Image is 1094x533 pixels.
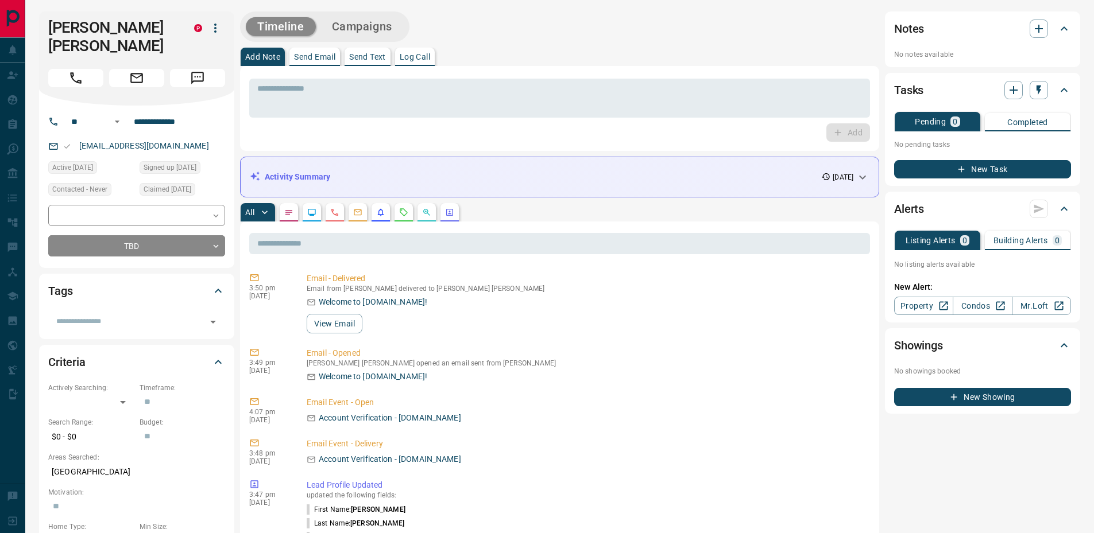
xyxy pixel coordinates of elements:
div: TBD [48,235,225,256]
p: 0 [953,118,957,126]
div: property.ca [194,24,202,32]
button: Open [110,115,124,129]
svg: Agent Actions [445,208,454,217]
span: Email [109,69,164,87]
p: Home Type: [48,522,134,532]
h2: Tasks [894,81,923,99]
p: Listing Alerts [906,236,956,244]
div: Activity Summary[DATE] [250,166,869,188]
p: No pending tasks [894,136,1071,153]
p: Min Size: [140,522,225,532]
div: Sat Aug 09 2025 [140,161,225,177]
p: [GEOGRAPHIC_DATA] [48,462,225,481]
p: 3:50 pm [249,284,289,292]
p: Last Name : [307,518,405,528]
p: No notes available [894,49,1071,60]
h1: [PERSON_NAME] [PERSON_NAME] [48,18,177,55]
p: Budget: [140,417,225,427]
p: No showings booked [894,366,1071,376]
button: Open [205,314,221,330]
h2: Showings [894,336,943,355]
span: Message [170,69,225,87]
p: 3:48 pm [249,449,289,457]
p: Building Alerts [994,236,1048,244]
p: Add Note [245,53,280,61]
svg: Lead Browsing Activity [307,208,316,217]
span: [PERSON_NAME] [351,505,405,513]
p: Timeframe: [140,383,225,393]
button: New Showing [894,388,1071,406]
p: Lead Profile Updated [307,479,865,491]
p: [PERSON_NAME] [PERSON_NAME] opened an email sent from [PERSON_NAME] [307,359,865,367]
p: [DATE] [249,292,289,300]
p: 3:47 pm [249,491,289,499]
div: Sat Aug 09 2025 [140,183,225,199]
button: Campaigns [320,17,404,36]
a: [EMAIL_ADDRESS][DOMAIN_NAME] [79,141,209,150]
p: [DATE] [249,367,289,375]
p: Account Verification - [DOMAIN_NAME] [319,453,461,465]
a: Mr.Loft [1012,297,1071,315]
p: Welcome to [DOMAIN_NAME]! [319,371,427,383]
p: 3:49 pm [249,359,289,367]
p: Email Event - Open [307,396,865,408]
h2: Notes [894,20,924,38]
div: Sat Aug 09 2025 [48,161,134,177]
p: Completed [1007,118,1048,126]
svg: Email Valid [63,142,71,150]
svg: Notes [284,208,293,217]
p: All [245,208,254,216]
span: Active [DATE] [52,162,93,173]
span: Contacted - Never [52,184,107,195]
div: Notes [894,15,1071,42]
button: Timeline [246,17,316,36]
p: 0 [962,236,967,244]
p: Email - Opened [307,347,865,359]
div: Showings [894,332,1071,359]
p: Email - Delivered [307,273,865,285]
p: Welcome to [DOMAIN_NAME]! [319,296,427,308]
span: Claimed [DATE] [144,184,191,195]
h2: Tags [48,282,72,300]
a: Condos [953,297,1012,315]
svg: Requests [399,208,408,217]
p: Motivation: [48,487,225,497]
p: Actively Searching: [48,383,134,393]
p: No listing alerts available [894,259,1071,270]
p: Pending [915,118,946,126]
p: [DATE] [249,416,289,424]
div: Alerts [894,195,1071,223]
p: [DATE] [833,172,853,182]
p: 0 [1055,236,1060,244]
a: Property [894,297,953,315]
p: 4:07 pm [249,408,289,416]
p: New Alert: [894,281,1071,293]
p: Email Event - Delivery [307,438,865,450]
p: Send Text [349,53,386,61]
svg: Listing Alerts [376,208,385,217]
span: Call [48,69,103,87]
span: Signed up [DATE] [144,162,196,173]
button: New Task [894,160,1071,178]
p: [DATE] [249,499,289,507]
p: Account Verification - [DOMAIN_NAME] [319,412,461,424]
p: Areas Searched: [48,452,225,462]
p: Email from [PERSON_NAME] delivered to [PERSON_NAME] [PERSON_NAME] [307,285,865,293]
p: First Name : [307,504,405,515]
p: updated the following fields: [307,491,865,499]
p: Search Range: [48,417,134,427]
span: [PERSON_NAME] [350,519,404,527]
button: View Email [307,314,362,333]
p: Log Call [400,53,430,61]
div: Tasks [894,76,1071,104]
div: Criteria [48,348,225,376]
div: Tags [48,277,225,305]
p: Activity Summary [265,171,330,183]
p: Send Email [294,53,335,61]
svg: Emails [353,208,362,217]
h2: Criteria [48,353,86,371]
p: [DATE] [249,457,289,465]
p: $0 - $0 [48,427,134,446]
svg: Calls [330,208,339,217]
h2: Alerts [894,200,924,218]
